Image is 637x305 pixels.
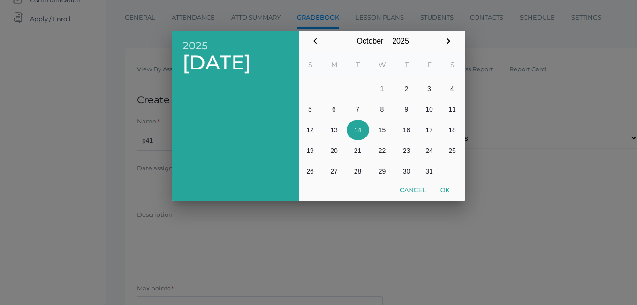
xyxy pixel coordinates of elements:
button: 12 [299,120,322,140]
button: 9 [395,99,418,120]
button: 18 [441,120,464,140]
button: 31 [418,161,441,182]
button: 1 [369,78,395,99]
button: 13 [322,120,347,140]
button: 11 [441,99,464,120]
button: 8 [369,99,395,120]
button: 4 [441,78,464,99]
abbr: Saturday [450,61,455,69]
button: 5 [299,99,322,120]
button: 10 [418,99,441,120]
button: 28 [347,161,369,182]
abbr: Tuesday [356,61,360,69]
button: 16 [395,120,418,140]
span: 2025 [182,40,288,52]
abbr: Monday [331,61,337,69]
abbr: Thursday [405,61,409,69]
button: Cancel [393,182,433,198]
button: 17 [418,120,441,140]
button: 26 [299,161,322,182]
button: 19 [299,140,322,161]
button: 25 [441,140,464,161]
button: 24 [418,140,441,161]
button: Ok [433,182,457,198]
abbr: Wednesday [379,61,386,69]
button: 30 [395,161,418,182]
button: 3 [418,78,441,99]
button: 7 [347,99,369,120]
button: 23 [395,140,418,161]
abbr: Sunday [308,61,312,69]
button: 14 [347,120,369,140]
span: [DATE] [182,52,288,74]
button: 2 [395,78,418,99]
button: 20 [322,140,347,161]
abbr: Friday [427,61,432,69]
button: 15 [369,120,395,140]
button: 6 [322,99,347,120]
button: 22 [369,140,395,161]
button: 29 [369,161,395,182]
button: 21 [347,140,369,161]
button: 27 [322,161,347,182]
